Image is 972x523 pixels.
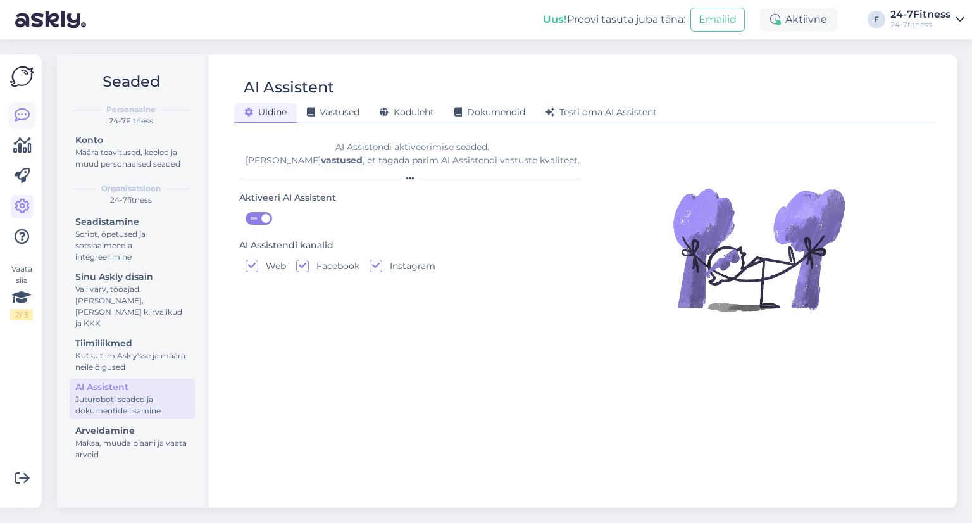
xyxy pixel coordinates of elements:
div: 24-7fitness [890,20,950,30]
div: Vali värv, tööajad, [PERSON_NAME], [PERSON_NAME] kiirvalikud ja KKK [75,284,189,329]
a: TiimiliikmedKutsu tiim Askly'sse ja määra neile õigused [70,335,195,375]
label: Web [258,260,286,272]
div: Script, õpetused ja sotsiaalmeedia integreerimine [75,229,189,263]
b: vastused [321,154,363,166]
h2: Seaded [67,70,195,94]
a: AI AssistentJuturoboti seaded ja dokumentide lisamine [70,379,195,419]
div: Seadistamine [75,215,189,229]
a: 24-7Fitness24-7fitness [890,9,964,30]
div: 24-7Fitness [890,9,950,20]
div: 24-7Fitness [67,115,195,127]
div: Maksa, muuda plaani ja vaata arveid [75,438,189,460]
div: Aktiivne [760,8,837,31]
div: AI Assistendi aktiveerimise seaded. [PERSON_NAME] , et tagada parim AI Assistendi vastuste kvalit... [239,141,585,167]
div: AI Assistent [75,381,189,394]
div: AI Assistent [244,75,334,99]
div: Konto [75,134,189,147]
img: Askly Logo [10,65,34,89]
div: Juturoboti seaded ja dokumentide lisamine [75,394,189,417]
div: AI Assistendi kanalid [239,239,333,253]
span: Dokumendid [454,106,525,118]
div: Määra teavitused, keeled ja muud personaalsed seaded [75,147,189,170]
b: Organisatsioon [101,183,161,194]
div: Arveldamine [75,424,189,438]
span: Üldine [244,106,287,118]
a: KontoMäära teavitused, keeled ja muud personaalsed seaded [70,132,195,172]
div: Proovi tasuta juba täna: [543,12,685,27]
b: Uus! [543,13,567,25]
span: Koduleht [380,106,434,118]
b: Personaalne [106,104,156,115]
a: ArveldamineMaksa, muuda plaani ja vaata arveid [70,422,195,462]
div: Vaata siia [10,263,33,320]
div: 2 / 3 [10,309,33,320]
div: Tiimiliikmed [75,337,189,350]
span: Vastused [307,106,359,118]
button: Emailid [690,8,745,32]
a: Sinu Askly disainVali värv, tööajad, [PERSON_NAME], [PERSON_NAME] kiirvalikud ja KKK [70,268,195,331]
span: ON [246,213,261,224]
a: SeadistamineScript, õpetused ja sotsiaalmeedia integreerimine [70,213,195,265]
div: Aktiveeri AI Assistent [239,191,336,205]
div: 24-7fitness [67,194,195,206]
div: F [868,11,885,28]
div: Sinu Askly disain [75,270,189,284]
div: Kutsu tiim Askly'sse ja määra neile õigused [75,350,189,373]
span: Testi oma AI Assistent [545,106,657,118]
img: Illustration [670,161,847,338]
label: Facebook [309,260,359,272]
label: Instagram [382,260,435,272]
